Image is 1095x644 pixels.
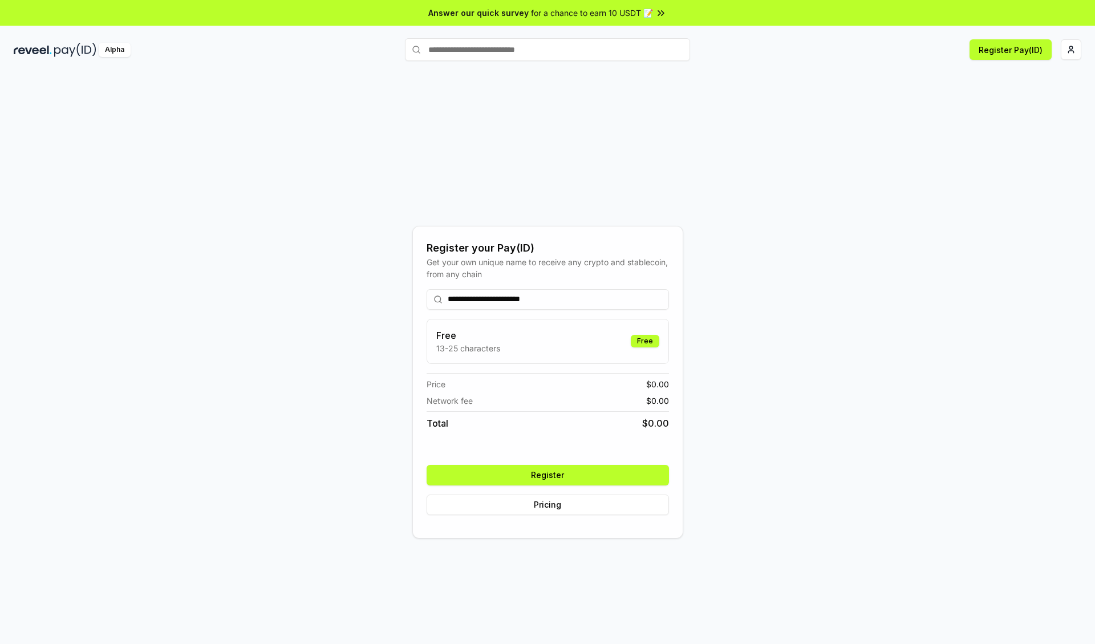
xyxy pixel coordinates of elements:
[427,395,473,407] span: Network fee
[99,43,131,57] div: Alpha
[427,378,445,390] span: Price
[428,7,529,19] span: Answer our quick survey
[436,342,500,354] p: 13-25 characters
[14,43,52,57] img: reveel_dark
[436,329,500,342] h3: Free
[427,240,669,256] div: Register your Pay(ID)
[642,416,669,430] span: $ 0.00
[427,256,669,280] div: Get your own unique name to receive any crypto and stablecoin, from any chain
[427,495,669,515] button: Pricing
[54,43,96,57] img: pay_id
[427,416,448,430] span: Total
[970,39,1052,60] button: Register Pay(ID)
[427,465,669,485] button: Register
[531,7,653,19] span: for a chance to earn 10 USDT 📝
[646,395,669,407] span: $ 0.00
[631,335,659,347] div: Free
[646,378,669,390] span: $ 0.00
